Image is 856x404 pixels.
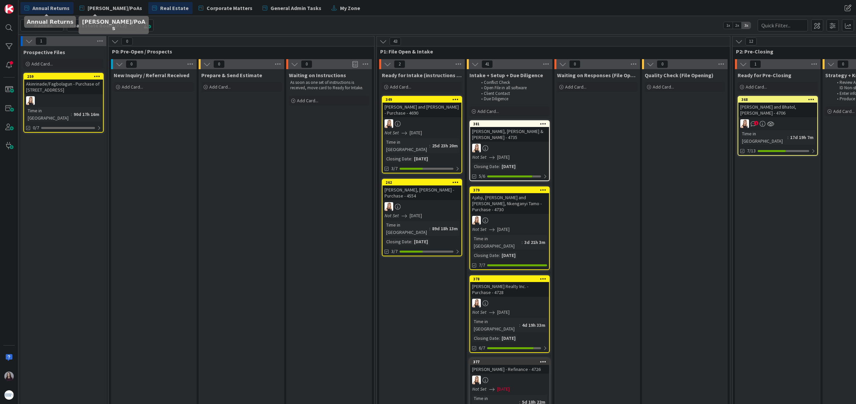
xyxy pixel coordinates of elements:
[481,60,493,68] span: 41
[470,365,549,374] div: [PERSON_NAME] - Refinance - 4726
[740,130,787,145] div: Time in [GEOGRAPHIC_DATA]
[469,186,550,270] a: 379Ajabji, [PERSON_NAME] and [PERSON_NAME], Nkenganyi Tamo - Purchase - 4730DBNot Set[DATE]Time i...
[385,119,393,128] img: DB
[340,4,360,12] span: My Zone
[32,4,70,12] span: Annual Returns
[411,238,412,245] span: :
[472,144,481,152] img: DB
[382,179,462,256] a: 262[PERSON_NAME], [PERSON_NAME] - Purchase - 4554DBNot Set[DATE]Time in [GEOGRAPHIC_DATA]:89d 18h...
[522,239,523,246] span: :
[470,144,549,152] div: DB
[33,124,39,131] span: 0/7
[470,359,549,365] div: 377
[24,74,103,80] div: 259
[385,238,411,245] div: Closing Date
[383,179,461,185] div: 262
[497,386,510,393] span: [DATE]
[477,96,549,102] li: Due Diligence
[430,225,459,232] div: 89d 18h 13m
[747,147,756,154] span: 7/13
[499,334,500,342] span: :
[738,96,818,156] a: 368[PERSON_NAME] and Bhatol, [PERSON_NAME] - 4706DBTime in [GEOGRAPHIC_DATA]:17d 19h 7m7/13
[565,84,586,90] span: Add Card...
[289,72,346,79] span: Waiting on Instructions
[412,238,430,245] div: [DATE]
[470,121,549,127] div: 381
[788,134,815,141] div: 17d 19h 7m
[569,60,580,68] span: 0
[383,202,461,211] div: DB
[470,127,549,142] div: [PERSON_NAME], [PERSON_NAME] & [PERSON_NAME] - 4735
[470,376,549,384] div: DB
[472,154,487,160] i: Not Set
[122,84,143,90] span: Add Card...
[271,4,321,12] span: General Admin Tasks
[477,80,549,85] li: Conflict Check
[380,48,722,55] span: P1: File Open & Intake
[479,173,485,180] span: 5/6
[470,216,549,225] div: DB
[470,193,549,214] div: Ajabji, [PERSON_NAME] and [PERSON_NAME], Nkenganyi Tamo - Purchase - 4730
[411,155,412,162] span: :
[27,19,73,25] h5: Annual Returns
[470,187,549,214] div: 379Ajabji, [PERSON_NAME] and [PERSON_NAME], Nkenganyi Tamo - Purchase - 4730
[383,103,461,117] div: [PERSON_NAME] and [PERSON_NAME] - Purchase - 4690
[479,262,485,269] span: 7/7
[394,60,405,68] span: 2
[473,277,549,281] div: 378
[410,212,422,219] span: [DATE]
[469,275,550,353] a: 378[PERSON_NAME] Realty Inc. - Purchase - 4728DBNot Set[DATE]Time in [GEOGRAPHIC_DATA]:4d 19h 33m...
[76,2,146,14] a: [PERSON_NAME]/PoAs
[410,129,422,136] span: [DATE]
[4,390,14,400] img: avatar
[385,130,399,136] i: Not Set
[383,97,461,103] div: 349
[20,2,74,14] a: Annual Returns
[740,119,749,128] img: DB
[738,119,817,128] div: DB
[472,376,481,384] img: DB
[469,72,543,79] span: Intake + Setup + Due Diligence
[23,49,65,55] span: Prospective Files
[112,48,366,55] span: P0: Pre-Open / Prospects
[297,98,318,104] span: Add Card...
[742,22,751,29] span: 3x
[758,19,808,31] input: Quick Filter...
[412,155,430,162] div: [DATE]
[750,60,761,68] span: 1
[26,107,71,122] div: Time in [GEOGRAPHIC_DATA]
[429,142,430,149] span: :
[657,60,668,68] span: 0
[391,248,398,255] span: 3/7
[386,97,461,102] div: 349
[385,202,393,211] img: DB
[470,276,549,282] div: 378
[523,239,547,246] div: 3d 21h 3m
[258,2,325,14] a: General Admin Tasks
[477,108,499,114] span: Add Card...
[499,163,500,170] span: :
[653,84,674,90] span: Add Card...
[126,60,137,68] span: 0
[385,155,411,162] div: Closing Date
[520,321,547,329] div: 4d 19h 33m
[741,97,817,102] div: 368
[472,235,522,250] div: Time in [GEOGRAPHIC_DATA]
[385,221,429,236] div: Time in [GEOGRAPHIC_DATA]
[385,138,429,153] div: Time in [GEOGRAPHIC_DATA]
[23,73,104,133] a: 259Akinrinade/Fagbolagun - Purchase of [STREET_ADDRESS]DBTime in [GEOGRAPHIC_DATA]:90d 17h 16m0/7
[472,309,487,315] i: Not Set
[391,165,398,172] span: 3/7
[24,80,103,94] div: Akinrinade/Fagbolagun - Purchase of [STREET_ADDRESS]
[497,154,510,161] span: [DATE]
[519,321,520,329] span: :
[472,299,481,307] img: DB
[430,142,459,149] div: 25d 23h 20m
[385,213,399,219] i: Not Set
[738,97,817,117] div: 368[PERSON_NAME] and Bhatol, [PERSON_NAME] - 4706
[390,37,401,45] span: 43
[390,84,411,90] span: Add Card...
[81,19,146,31] h5: [PERSON_NAME]/PoAs
[26,96,35,105] img: DB
[746,84,767,90] span: Add Card...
